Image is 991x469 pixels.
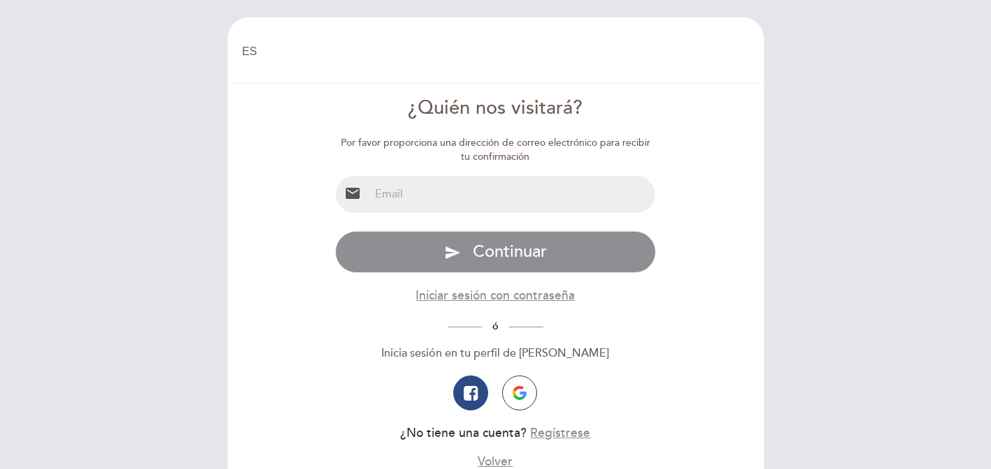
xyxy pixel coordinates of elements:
[400,426,527,440] span: ¿No tiene una cuenta?
[530,424,590,442] button: Regístrese
[513,386,527,400] img: icon-google.png
[335,136,656,164] div: Por favor proporciona una dirección de correo electrónico para recibir tu confirmación
[344,185,361,202] i: email
[335,345,656,362] div: Inicia sesión en tu perfil de [PERSON_NAME]
[482,320,509,332] span: ó
[444,244,461,261] i: send
[335,231,656,273] button: send Continuar
[335,95,656,122] div: ¿Quién nos visitará?
[473,241,547,262] span: Continuar
[369,176,655,213] input: Email
[416,287,575,304] button: Iniciar sesión con contraseña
